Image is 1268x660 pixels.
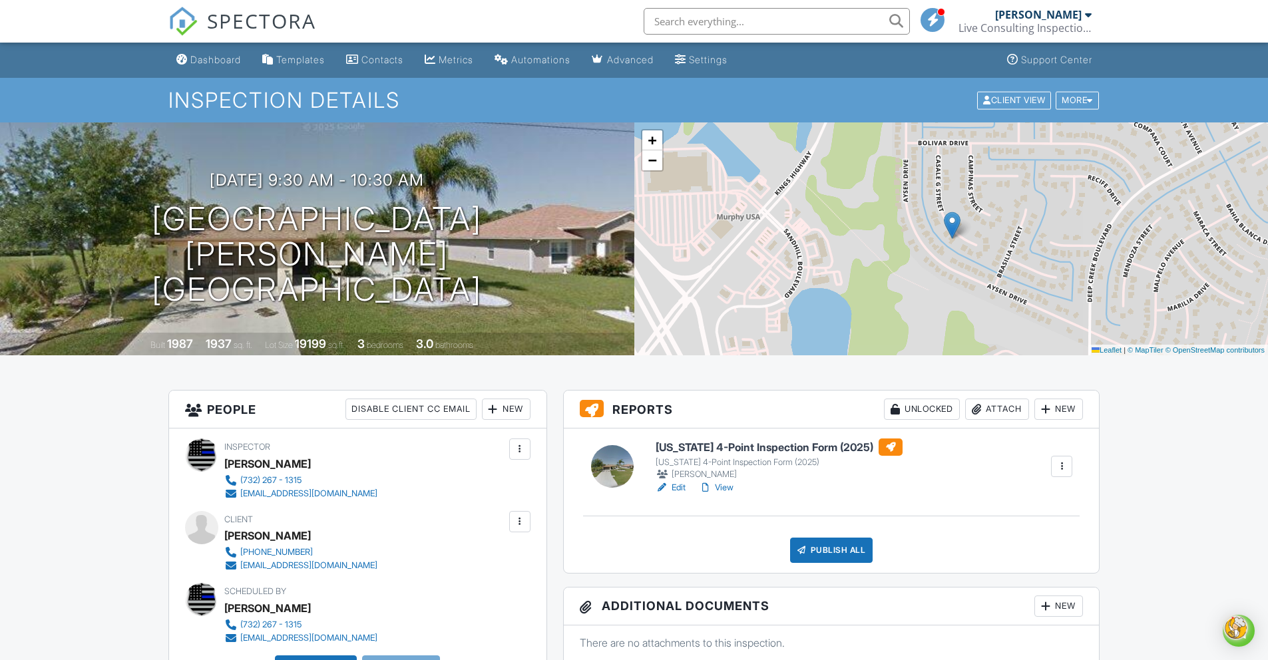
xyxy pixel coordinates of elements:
[965,399,1029,420] div: Attach
[642,130,662,150] a: Zoom in
[416,337,433,351] div: 3.0
[169,391,546,428] h3: People
[995,8,1082,21] div: [PERSON_NAME]
[1034,595,1083,617] div: New
[224,514,253,524] span: Client
[564,587,1100,625] h3: Additional Documents
[1034,399,1083,420] div: New
[168,88,1100,112] h1: Inspection Details
[489,48,576,73] a: Automations (Basic)
[1128,346,1163,354] a: © MapTiler
[976,94,1054,104] a: Client View
[341,48,409,73] a: Contacts
[210,171,424,189] h3: [DATE] 9:30 am - 10:30 am
[648,132,656,148] span: +
[240,619,302,630] div: (732) 267 - 1315
[790,538,873,563] div: Publish All
[1002,48,1098,73] a: Support Center
[586,48,659,73] a: Advanced
[699,481,734,494] a: View
[265,340,293,350] span: Lot Size
[656,438,903,456] h6: [US_STATE] 4-Point Inspection Form (2025)
[224,559,377,572] a: [EMAIL_ADDRESS][DOMAIN_NAME]
[1092,346,1122,354] a: Leaflet
[1223,615,1255,647] div: Open Intercom Messenger
[670,48,733,73] a: Settings
[168,7,198,36] img: The Best Home Inspection Software - Spectora
[240,475,302,486] div: (732) 267 - 1315
[958,21,1092,35] div: Live Consulting Inspections
[419,48,479,73] a: Metrics
[276,54,325,65] div: Templates
[168,18,316,46] a: SPECTORA
[224,442,270,452] span: Inspector
[607,54,654,65] div: Advanced
[224,526,311,546] div: [PERSON_NAME]
[240,488,377,499] div: [EMAIL_ADDRESS][DOMAIN_NAME]
[190,54,241,65] div: Dashboard
[240,547,313,558] div: [PHONE_NUMBER]
[234,340,252,350] span: sq. ft.
[224,474,377,487] a: (732) 267 - 1315
[1021,54,1092,65] div: Support Center
[328,340,345,350] span: sq.ft.
[977,91,1051,109] div: Client View
[224,631,377,645] a: [EMAIL_ADDRESS][DOMAIN_NAME]
[1056,91,1099,109] div: More
[648,152,656,168] span: −
[224,586,286,596] span: Scheduled By
[580,635,1084,650] p: There are no attachments to this inspection.
[357,337,365,351] div: 3
[224,618,377,631] a: (732) 267 - 1315
[361,54,403,65] div: Contacts
[345,399,477,420] div: Disable Client CC Email
[240,560,377,571] div: [EMAIL_ADDRESS][DOMAIN_NAME]
[150,340,165,350] span: Built
[1165,346,1265,354] a: © OpenStreetMap contributors
[689,54,728,65] div: Settings
[435,340,473,350] span: bathrooms
[207,7,316,35] span: SPECTORA
[656,481,686,494] a: Edit
[171,48,246,73] a: Dashboard
[656,468,903,481] div: [PERSON_NAME]
[884,399,960,420] div: Unlocked
[367,340,403,350] span: bedrooms
[656,438,903,481] a: [US_STATE] 4-Point Inspection Form (2025) [US_STATE] 4-Point Inspection Form (2025) [PERSON_NAME]
[944,212,960,239] img: Marker
[240,633,377,643] div: [EMAIL_ADDRESS][DOMAIN_NAME]
[482,399,530,420] div: New
[224,546,377,559] a: [PHONE_NUMBER]
[21,202,613,307] h1: [GEOGRAPHIC_DATA][PERSON_NAME] [GEOGRAPHIC_DATA]
[224,454,311,474] div: [PERSON_NAME]
[257,48,330,73] a: Templates
[167,337,193,351] div: 1987
[511,54,570,65] div: Automations
[295,337,326,351] div: 19199
[656,457,903,468] div: [US_STATE] 4-Point Inspection Form (2025)
[224,598,311,618] div: [PERSON_NAME]
[439,54,473,65] div: Metrics
[644,8,910,35] input: Search everything...
[642,150,662,170] a: Zoom out
[564,391,1100,428] h3: Reports
[1124,346,1126,354] span: |
[206,337,232,351] div: 1937
[224,487,377,500] a: [EMAIL_ADDRESS][DOMAIN_NAME]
